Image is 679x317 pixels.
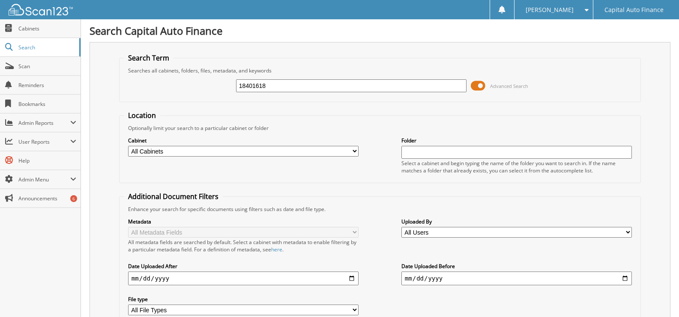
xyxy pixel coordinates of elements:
label: Metadata [128,218,359,225]
div: All metadata fields are searched by default. Select a cabinet with metadata to enable filtering b... [128,239,359,253]
span: Help [18,157,76,164]
input: start [128,272,359,285]
legend: Additional Document Filters [124,192,223,201]
span: Cabinets [18,25,76,32]
span: Announcements [18,195,76,202]
span: [PERSON_NAME] [526,7,574,12]
div: Select a cabinet and begin typing the name of the folder you want to search in. If the name match... [401,160,632,174]
input: end [401,272,632,285]
span: Admin Menu [18,176,70,183]
label: Date Uploaded After [128,263,359,270]
label: Date Uploaded Before [401,263,632,270]
div: 6 [70,195,77,202]
span: Reminders [18,82,76,89]
label: File type [128,296,359,303]
img: scan123-logo-white.svg [9,4,73,15]
legend: Location [124,111,160,120]
span: Search [18,44,75,51]
div: Optionally limit your search to a particular cabinet or folder [124,124,636,132]
legend: Search Term [124,53,173,63]
label: Folder [401,137,632,144]
h1: Search Capital Auto Finance [90,24,670,38]
div: Enhance your search for specific documents using filters such as date and file type. [124,205,636,213]
div: Searches all cabinets, folders, files, metadata, and keywords [124,67,636,74]
span: Bookmarks [18,100,76,108]
span: Capital Auto Finance [604,7,664,12]
span: Advanced Search [490,83,528,89]
span: User Reports [18,138,70,145]
span: Admin Reports [18,119,70,127]
label: Cabinet [128,137,359,144]
label: Uploaded By [401,218,632,225]
a: here [271,246,282,253]
span: Scan [18,63,76,70]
